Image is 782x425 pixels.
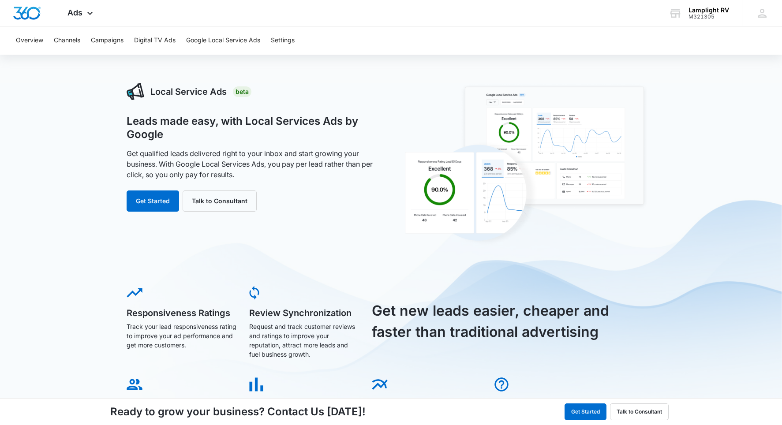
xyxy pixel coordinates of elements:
[127,322,237,350] p: Track your lead responsiveness rating to improve your ad performance and get more customers.
[233,86,251,97] div: Beta
[127,148,382,180] p: Get qualified leads delivered right to your inbox and start growing your business. With Google Lo...
[688,14,729,20] div: account id
[688,7,729,14] div: account name
[186,26,260,55] button: Google Local Service Ads
[67,8,82,17] span: Ads
[16,26,43,55] button: Overview
[54,26,80,55] button: Channels
[127,309,237,317] h5: Responsiveness Ratings
[372,300,620,343] h3: Get new leads easier, cheaper and faster than traditional advertising
[134,26,176,55] button: Digital TV Ads
[249,322,359,359] p: Request and track customer reviews and ratings to improve your reputation, attract more leads and...
[127,190,179,212] button: Get Started
[565,403,606,420] button: Get Started
[150,85,227,98] h3: Local Service Ads
[127,115,382,141] h1: Leads made easy, with Local Services Ads by Google
[183,190,257,212] button: Talk to Consultant
[271,26,295,55] button: Settings
[110,404,366,420] h4: Ready to grow your business? Contact Us [DATE]!
[249,309,359,317] h5: Review Synchronization
[610,403,669,420] button: Talk to Consultant
[91,26,123,55] button: Campaigns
